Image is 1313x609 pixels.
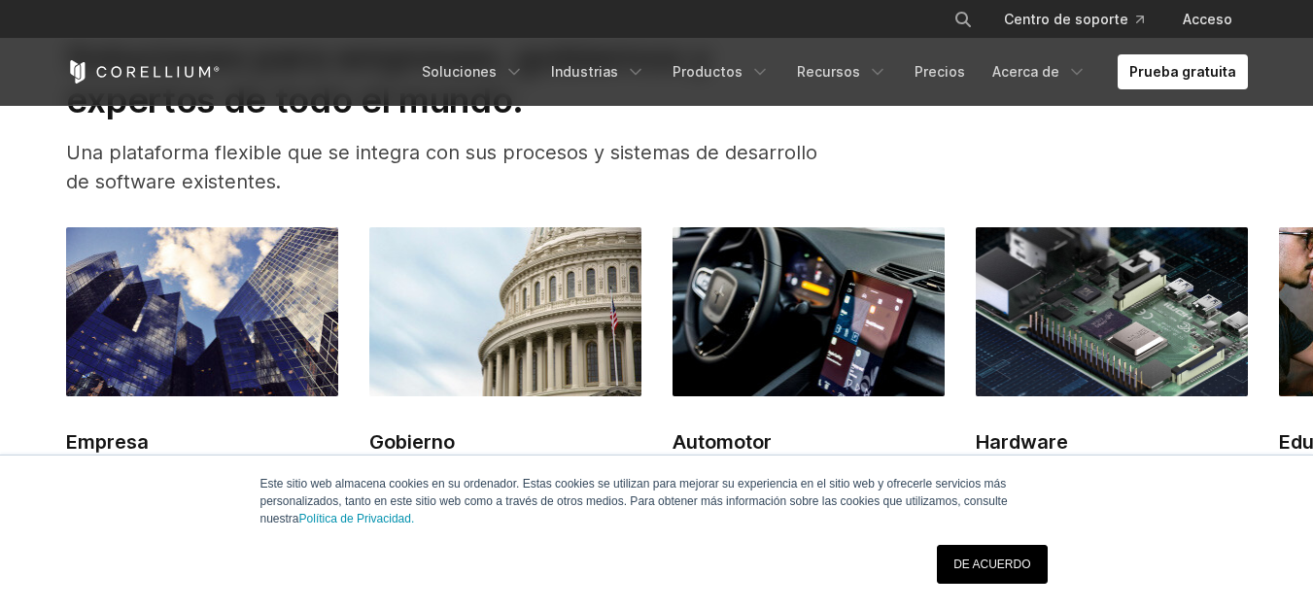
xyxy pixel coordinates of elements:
[946,2,981,37] button: Buscar
[797,63,860,80] font: Recursos
[1004,11,1128,27] font: Centro de soporte
[915,63,965,80] font: Precios
[673,63,743,80] font: Productos
[976,227,1248,396] img: Hardware
[410,54,1248,89] div: Menú de navegación
[673,430,772,454] font: Automotor
[1183,11,1232,27] font: Acceso
[422,63,497,80] font: Soluciones
[369,430,455,454] font: Gobierno
[66,141,817,193] font: Una plataforma flexible que se integra con sus procesos y sistemas de desarrollo de software exis...
[66,430,149,454] font: Empresa
[260,477,1008,525] font: Este sitio web almacena cookies en su ordenador. Estas cookies se utilizan para mejorar su experi...
[976,430,1068,454] font: Hardware
[673,227,945,396] img: Automotor
[992,63,1059,80] font: Acerca de
[66,60,221,84] a: Página de inicio de Corellium
[369,227,641,396] img: Gobierno
[66,227,338,396] img: Empresa
[953,558,1030,571] font: DE ACUERDO
[937,545,1047,584] a: DE ACUERDO
[551,63,618,80] font: Industrias
[1129,63,1236,80] font: Prueba gratuita
[299,512,415,525] a: Política de Privacidad.
[930,2,1248,37] div: Menú de navegación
